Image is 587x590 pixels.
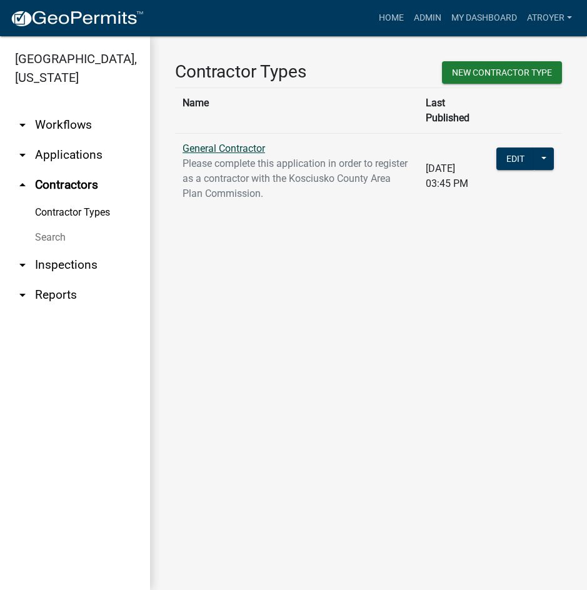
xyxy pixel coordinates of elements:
[426,162,468,189] span: [DATE] 03:45 PM
[418,87,488,133] th: Last Published
[15,287,30,302] i: arrow_drop_down
[496,147,534,170] button: Edit
[522,6,577,30] a: atroyer
[409,6,446,30] a: Admin
[175,87,418,133] th: Name
[15,147,30,162] i: arrow_drop_down
[183,142,265,154] a: General Contractor
[446,6,522,30] a: My Dashboard
[15,177,30,192] i: arrow_drop_up
[15,257,30,272] i: arrow_drop_down
[183,156,411,201] p: Please complete this application in order to register as a contractor with the Kosciusko County A...
[15,117,30,132] i: arrow_drop_down
[175,61,359,82] h3: Contractor Types
[374,6,409,30] a: Home
[442,61,562,84] button: New Contractor Type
